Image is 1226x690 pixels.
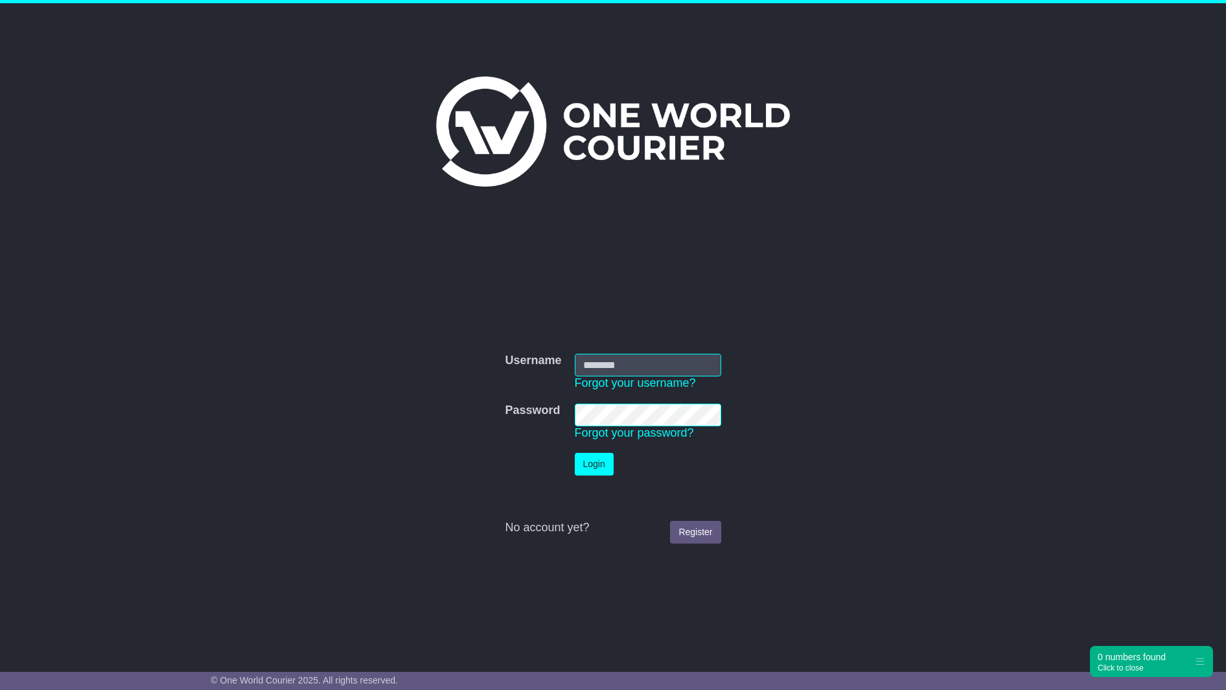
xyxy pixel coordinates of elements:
label: Username [505,354,561,368]
label: Password [505,404,560,418]
a: Register [670,521,721,544]
div: No account yet? [505,521,721,535]
span: © One World Courier 2025. All rights reserved. [211,675,398,685]
a: Forgot your username? [575,376,696,389]
a: Forgot your password? [575,426,694,439]
button: Login [575,453,614,476]
img: One World [436,76,790,187]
